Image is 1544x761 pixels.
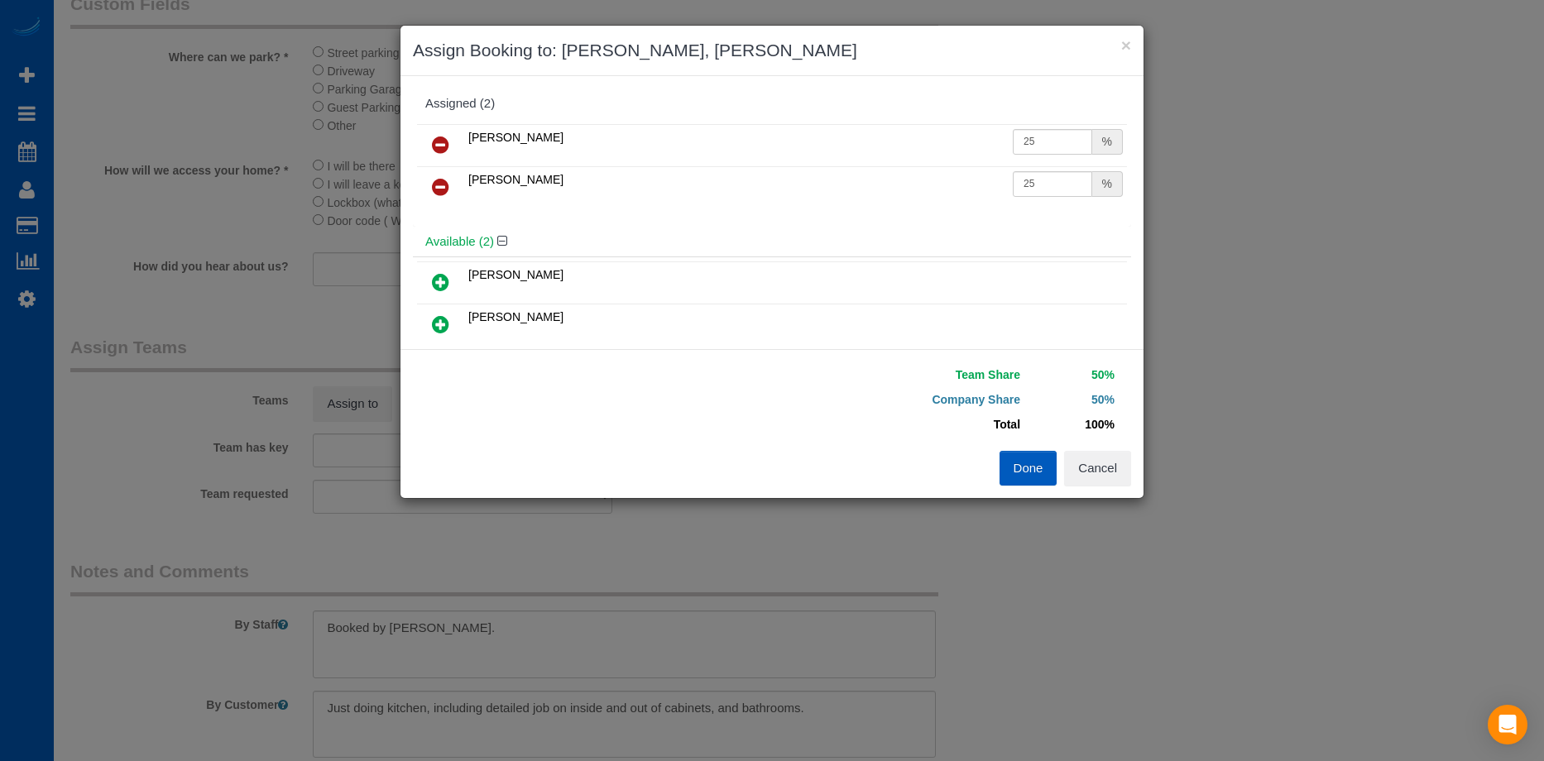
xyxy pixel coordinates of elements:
div: Open Intercom Messenger [1488,705,1527,744]
div: % [1092,171,1123,197]
span: [PERSON_NAME] [468,268,563,281]
h4: Available (2) [425,235,1119,249]
td: 100% [1024,412,1119,437]
div: Assigned (2) [425,97,1119,111]
div: % [1092,129,1123,155]
span: [PERSON_NAME] [468,173,563,186]
td: 50% [1024,387,1119,412]
td: 50% [1024,362,1119,387]
button: × [1121,36,1131,54]
button: Done [1000,451,1057,486]
h3: Assign Booking to: [PERSON_NAME], [PERSON_NAME] [413,38,1131,63]
button: Cancel [1064,451,1131,486]
td: Total [784,412,1024,437]
td: Company Share [784,387,1024,412]
span: [PERSON_NAME] [468,310,563,323]
td: Team Share [784,362,1024,387]
span: [PERSON_NAME] [468,131,563,144]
